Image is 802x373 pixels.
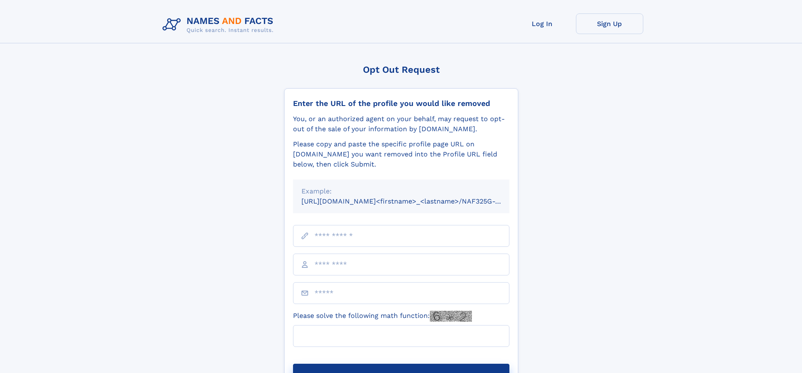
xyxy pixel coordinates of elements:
[159,13,280,36] img: Logo Names and Facts
[301,186,501,196] div: Example:
[576,13,643,34] a: Sign Up
[293,99,509,108] div: Enter the URL of the profile you would like removed
[301,197,525,205] small: [URL][DOMAIN_NAME]<firstname>_<lastname>/NAF325G-xxxxxxxx
[293,311,472,322] label: Please solve the following math function:
[293,114,509,134] div: You, or an authorized agent on your behalf, may request to opt-out of the sale of your informatio...
[509,13,576,34] a: Log In
[293,139,509,169] div: Please copy and paste the specific profile page URL on [DOMAIN_NAME] you want removed into the Pr...
[284,64,518,75] div: Opt Out Request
